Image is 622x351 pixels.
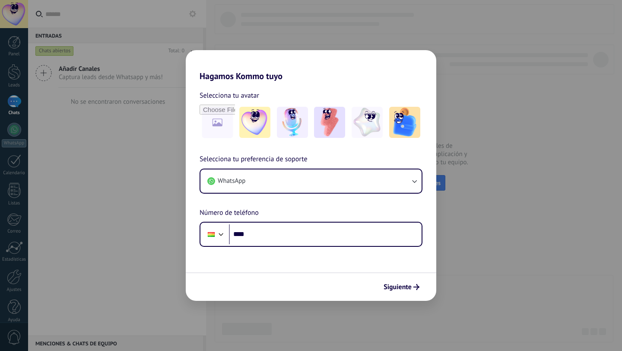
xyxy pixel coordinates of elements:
span: Número de teléfono [200,207,259,219]
h2: Hagamos Kommo tuyo [186,50,436,81]
img: -4.jpeg [352,107,383,138]
img: -2.jpeg [277,107,308,138]
img: -1.jpeg [239,107,270,138]
span: Selecciona tu avatar [200,90,259,101]
span: WhatsApp [218,177,245,185]
span: Selecciona tu preferencia de soporte [200,154,308,165]
button: Siguiente [380,280,423,294]
div: Bolivia: + 591 [203,225,219,243]
button: WhatsApp [200,169,422,193]
img: -5.jpeg [389,107,420,138]
img: -3.jpeg [314,107,345,138]
span: Siguiente [384,284,412,290]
